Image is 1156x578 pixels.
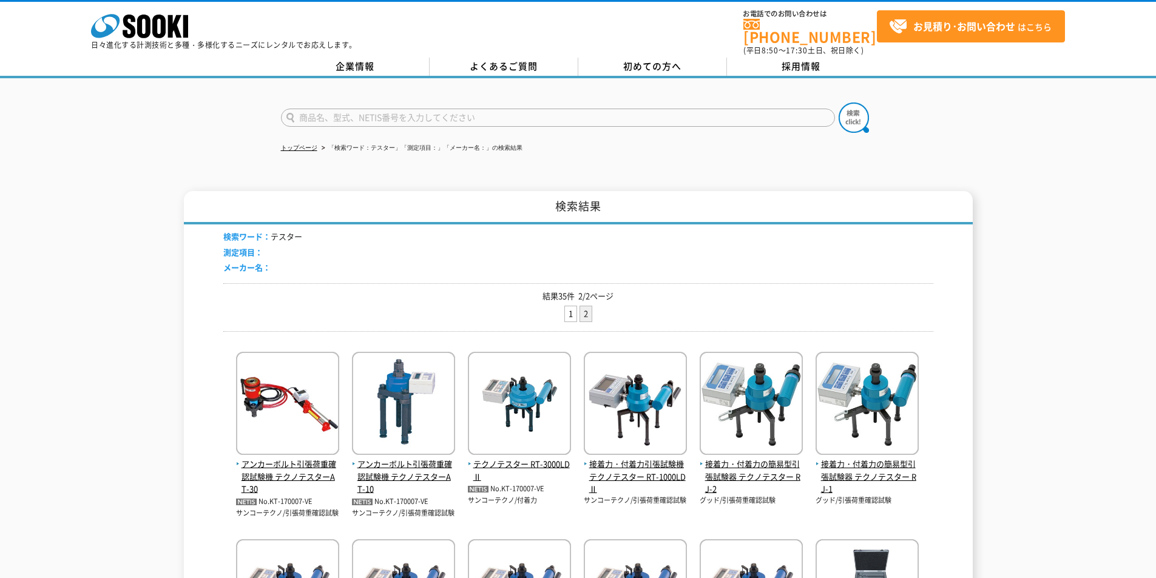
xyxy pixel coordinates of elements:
[743,10,877,18] span: お電話でのお問い合わせは
[430,58,578,76] a: よくあるご質問
[839,102,869,133] img: btn_search.png
[727,58,876,76] a: 採用情報
[223,261,271,273] span: メーカー名：
[816,458,919,496] span: 接着力・付着力の簡易型引張試験器 テクノテスター RJ-1
[816,496,919,506] p: グッド/引張荷重確認試験
[584,496,687,506] p: サンコーテクノ/引張荷重確認試験
[468,352,571,458] img: RT-3000LDⅡ
[281,109,835,127] input: 商品名、型式、NETIS番号を入力してください
[584,445,687,496] a: 接着力・付着力引張試験機 テクノテスター RT-1000LDⅡ
[913,19,1015,33] strong: お見積り･お問い合わせ
[743,19,877,44] a: [PHONE_NUMBER]
[281,58,430,76] a: 企業情報
[700,496,803,506] p: グッド/引張荷重確認試験
[700,445,803,496] a: 接着力・付着力の簡易型引張試験器 テクノテスター RJ-2
[236,508,339,519] p: サンコーテクノ/引張荷重確認試験
[700,352,803,458] img: テクノテスター RJ-2
[223,290,933,303] p: 結果35件 2/2ページ
[352,458,455,496] span: アンカーボルト引張荷重確認試験機 テクノテスターAT-10
[223,230,271,242] span: 検索ワード：
[762,45,779,56] span: 8:50
[584,458,687,496] span: 接着力・付着力引張試験機 テクノテスター RT-1000LDⅡ
[236,445,339,496] a: アンカーボルト引張荷重確認試験機 テクノテスターAT-30
[223,230,302,243] li: テスター
[468,496,571,506] p: サンコーテクノ/付着力
[565,306,576,321] a: 1
[816,445,919,496] a: 接着力・付着力の簡易型引張試験器 テクノテスター RJ-1
[91,41,357,49] p: 日々進化する計測技術と多種・多様化するニーズにレンタルでお応えします。
[352,496,455,508] p: No.KT-170007-VE
[623,59,681,73] span: 初めての方へ
[236,352,339,458] img: テクノテスターAT-30
[236,458,339,496] span: アンカーボルト引張荷重確認試験機 テクノテスターAT-30
[352,508,455,519] p: サンコーテクノ/引張荷重確認試験
[743,45,864,56] span: (平日 ～ 土日、祝日除く)
[468,445,571,483] a: テクノテスター RT-3000LDⅡ
[236,496,339,508] p: No.KT-170007-VE
[700,458,803,496] span: 接着力・付着力の簡易型引張試験器 テクノテスター RJ-2
[889,18,1052,36] span: はこちら
[184,191,973,224] h1: 検索結果
[468,458,571,483] span: テクノテスター RT-3000LDⅡ
[352,352,455,458] img: テクノテスターAT-10
[584,352,687,458] img: テクノテスター RT-1000LDⅡ
[578,58,727,76] a: 初めての方へ
[281,144,317,151] a: トップページ
[877,10,1065,42] a: お見積り･お問い合わせはこちら
[319,142,522,155] li: 「検索ワード：テスター」「測定項目：」「メーカー名：」の検索結果
[468,483,571,496] p: No.KT-170007-VE
[352,445,455,496] a: アンカーボルト引張荷重確認試験機 テクノテスターAT-10
[786,45,808,56] span: 17:30
[223,246,263,258] span: 測定項目：
[580,306,592,322] li: 2
[816,352,919,458] img: テクノテスター RJ-1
